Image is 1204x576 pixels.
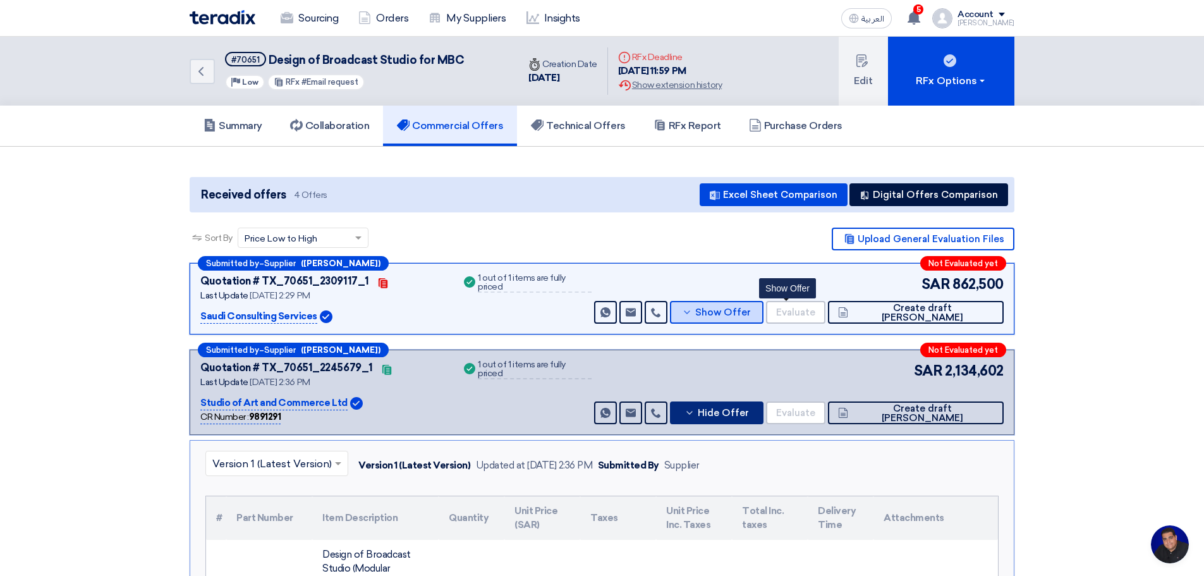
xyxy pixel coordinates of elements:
[250,377,310,388] span: [DATE] 2:36 PM
[921,274,951,295] span: SAR
[828,301,1004,324] button: Create draft [PERSON_NAME]
[928,346,998,354] span: Not Evaluated yet
[286,77,300,87] span: RFx
[350,397,363,410] img: Verified Account
[242,78,258,87] span: Low
[478,274,592,293] div: 1 out of 1 items are fully priced
[476,458,593,473] div: Updated at [DATE] 2:36 PM
[914,360,943,381] span: SAR
[932,8,952,28] img: profile_test.png
[656,496,732,540] th: Unit Price Inc. Taxes
[759,278,816,298] div: Show Offer
[358,458,471,473] div: Version 1 (Latest Version)
[383,106,517,146] a: Commercial Offers
[276,106,384,146] a: Collaboration
[640,106,735,146] a: RFx Report
[808,496,873,540] th: Delivery Time
[618,51,722,64] div: RFx Deadline
[200,377,248,388] span: Last Update
[888,37,1014,106] button: RFx Options
[832,228,1014,250] button: Upload General Evaluation Files
[200,396,348,411] p: Studio of Art and Commerce Ltd
[206,496,226,540] th: #
[478,360,592,379] div: 1 out of 1 items are fully priced
[698,408,749,418] span: Hide Offer
[198,256,389,271] div: –
[952,274,1004,295] span: 862,500
[206,346,259,354] span: Submitted by
[312,496,439,540] th: Item Description
[928,259,998,267] span: Not Evaluated yet
[958,9,994,20] div: Account
[861,15,884,23] span: العربية
[664,458,700,473] div: Supplier
[200,274,369,289] div: Quotation # TX_70651_2309117_1
[205,231,233,245] span: Sort By
[776,308,815,317] span: Evaluate
[841,8,892,28] button: العربية
[290,119,370,132] h5: Collaboration
[439,496,504,540] th: Quantity
[670,401,763,424] button: Hide Offer
[828,401,1004,424] button: Create draft [PERSON_NAME]
[204,119,262,132] h5: Summary
[225,52,464,68] h5: Design of Broadcast Studio for MBC
[873,496,998,540] th: Attachments
[200,410,281,424] div: CR Number :
[516,4,590,32] a: Insights
[670,301,763,324] button: Show Offer
[301,259,380,267] b: ([PERSON_NAME])
[200,290,248,301] span: Last Update
[735,106,856,146] a: Purchase Orders
[201,187,286,204] span: Received offers
[264,346,296,354] span: Supplier
[528,71,597,85] div: [DATE]
[618,64,722,78] div: [DATE] 11:59 PM
[271,4,348,32] a: Sourcing
[264,259,296,267] span: Supplier
[766,301,825,324] button: Evaluate
[776,408,815,418] span: Evaluate
[958,20,1014,27] div: [PERSON_NAME]
[700,183,848,206] button: Excel Sheet Comparison
[732,496,808,540] th: Total Inc. taxes
[301,346,380,354] b: ([PERSON_NAME])
[851,404,994,423] span: Create draft [PERSON_NAME]
[528,58,597,71] div: Creation Date
[851,303,994,322] span: Create draft [PERSON_NAME]
[226,496,312,540] th: Part Number
[250,290,310,301] span: [DATE] 2:29 PM
[504,496,580,540] th: Unit Price (SAR)
[913,4,923,15] span: 5
[598,458,659,473] div: Submitted By
[198,343,389,357] div: –
[294,189,327,201] span: 4 Offers
[190,10,255,25] img: Teradix logo
[206,259,259,267] span: Submitted by
[269,53,465,67] span: Design of Broadcast Studio for MBC
[397,119,503,132] h5: Commercial Offers
[695,308,751,317] span: Show Offer
[531,119,625,132] h5: Technical Offers
[200,309,317,324] p: Saudi Consulting Services
[654,119,721,132] h5: RFx Report
[245,232,317,245] span: Price Low to High
[916,73,987,89] div: RFx Options
[418,4,516,32] a: My Suppliers
[348,4,418,32] a: Orders
[1151,525,1189,563] a: Open chat
[766,401,825,424] button: Evaluate
[231,56,260,64] div: #70651
[945,360,1004,381] span: 2,134,602
[618,78,722,92] div: Show extension history
[200,360,373,376] div: Quotation # TX_70651_2245679_1
[580,496,656,540] th: Taxes
[249,412,281,422] b: 9891291
[190,106,276,146] a: Summary
[517,106,639,146] a: Technical Offers
[849,183,1008,206] button: Digital Offers Comparison
[839,37,888,106] button: Edit
[749,119,842,132] h5: Purchase Orders
[301,77,358,87] span: #Email request
[320,310,332,323] img: Verified Account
